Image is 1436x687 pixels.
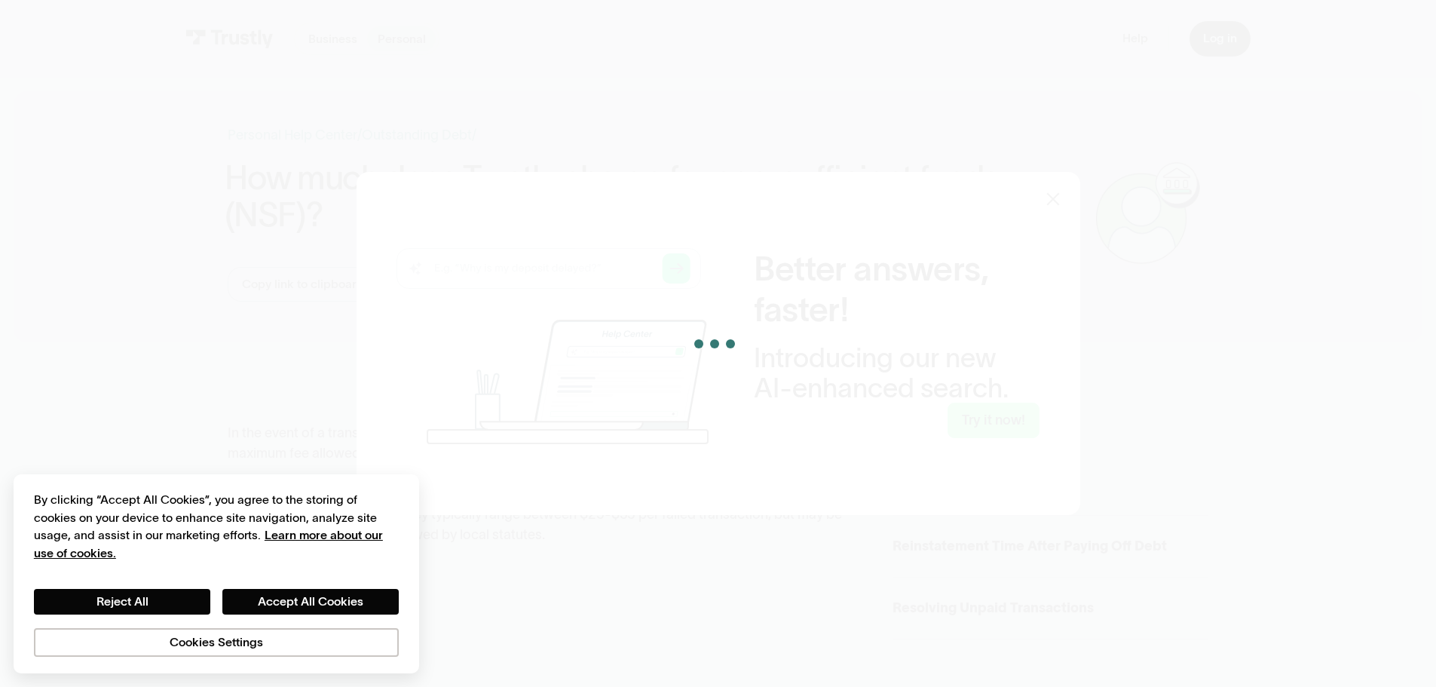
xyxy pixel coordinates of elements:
button: Accept All Cookies [222,589,399,615]
button: Reject All [34,589,210,615]
div: Cookie banner [14,474,419,673]
div: Privacy [34,491,399,656]
div: By clicking “Accept All Cookies”, you agree to the storing of cookies on your device to enhance s... [34,491,399,562]
button: Cookies Settings [34,628,399,657]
